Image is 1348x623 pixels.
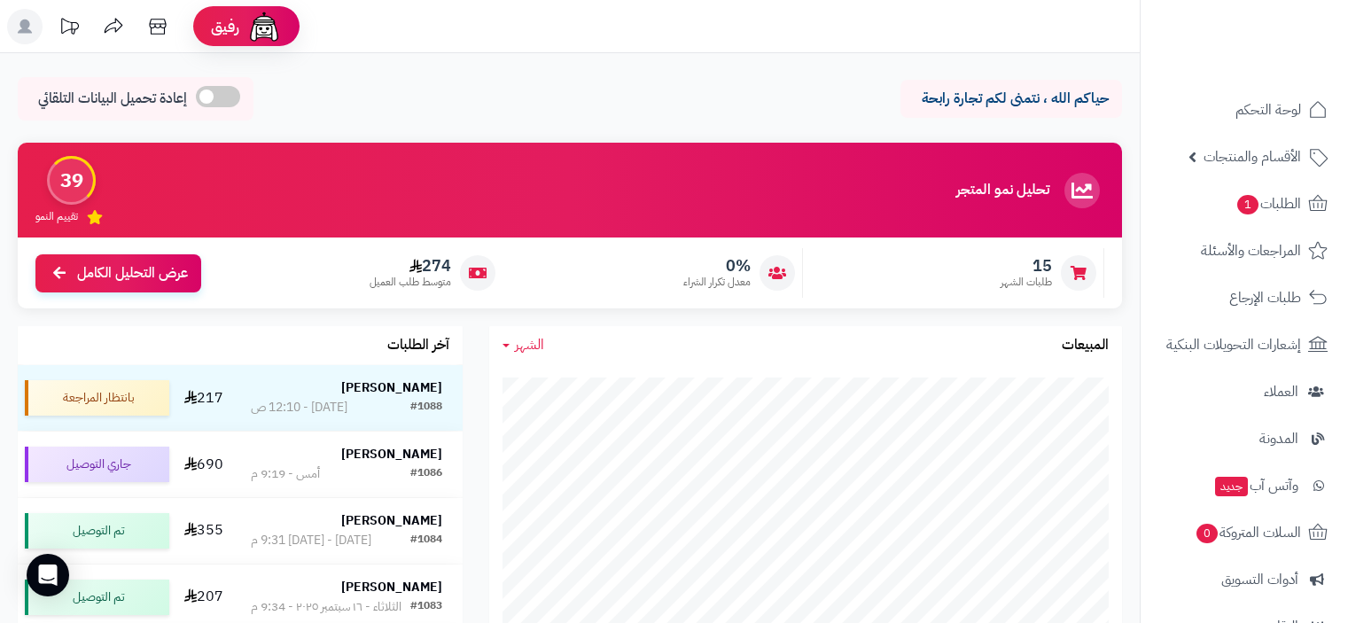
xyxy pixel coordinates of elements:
h3: المبيعات [1062,338,1109,354]
span: متوسط طلب العميل [370,275,451,290]
span: 0 [1196,524,1218,543]
td: 217 [176,365,230,431]
p: حياكم الله ، نتمنى لكم تجارة رابحة [914,89,1109,109]
span: 274 [370,256,451,276]
span: جديد [1215,477,1248,496]
span: وآتس آب [1213,473,1298,498]
h3: تحليل نمو المتجر [956,183,1049,199]
a: وآتس آبجديد [1151,464,1337,507]
div: الثلاثاء - ١٦ سبتمبر ٢٠٢٥ - 9:34 م [251,598,401,616]
span: تقييم النمو [35,209,78,224]
div: تم التوصيل [25,513,169,549]
span: الشهر [515,334,544,355]
a: السلات المتروكة0 [1151,511,1337,554]
div: بانتظار المراجعة [25,380,169,416]
a: تحديثات المنصة [47,9,91,49]
h3: آخر الطلبات [387,338,449,354]
div: تم التوصيل [25,580,169,615]
span: الطلبات [1235,191,1301,216]
a: المدونة [1151,417,1337,460]
span: معدل تكرار الشراء [683,275,751,290]
span: رفيق [211,16,239,37]
div: #1083 [410,598,442,616]
a: أدوات التسويق [1151,558,1337,601]
a: الشهر [503,335,544,355]
span: طلبات الإرجاع [1229,285,1301,310]
a: طلبات الإرجاع [1151,276,1337,319]
td: 690 [176,432,230,497]
a: المراجعات والأسئلة [1151,230,1337,272]
span: المراجعات والأسئلة [1201,238,1301,263]
a: الطلبات1 [1151,183,1337,225]
span: عرض التحليل الكامل [77,263,188,284]
strong: [PERSON_NAME] [341,445,442,463]
span: 1 [1237,195,1258,214]
strong: [PERSON_NAME] [341,378,442,397]
strong: [PERSON_NAME] [341,578,442,596]
div: #1084 [410,532,442,549]
div: #1088 [410,399,442,417]
img: ai-face.png [246,9,282,44]
span: طلبات الشهر [1001,275,1052,290]
a: العملاء [1151,370,1337,413]
div: [DATE] - 12:10 ص [251,399,347,417]
span: إعادة تحميل البيانات التلقائي [38,89,187,109]
a: عرض التحليل الكامل [35,254,201,292]
a: إشعارات التحويلات البنكية [1151,323,1337,366]
span: إشعارات التحويلات البنكية [1166,332,1301,357]
div: #1086 [410,465,442,483]
span: 15 [1001,256,1052,276]
span: السلات المتروكة [1195,520,1301,545]
a: لوحة التحكم [1151,89,1337,131]
div: [DATE] - [DATE] 9:31 م [251,532,371,549]
span: الأقسام والمنتجات [1204,144,1301,169]
span: العملاء [1264,379,1298,404]
span: أدوات التسويق [1221,567,1298,592]
span: 0% [683,256,751,276]
div: جاري التوصيل [25,447,169,482]
div: Open Intercom Messenger [27,554,69,596]
img: logo-2.png [1227,50,1331,87]
strong: [PERSON_NAME] [341,511,442,530]
td: 355 [176,498,230,564]
span: المدونة [1259,426,1298,451]
span: لوحة التحكم [1235,97,1301,122]
div: أمس - 9:19 م [251,465,320,483]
